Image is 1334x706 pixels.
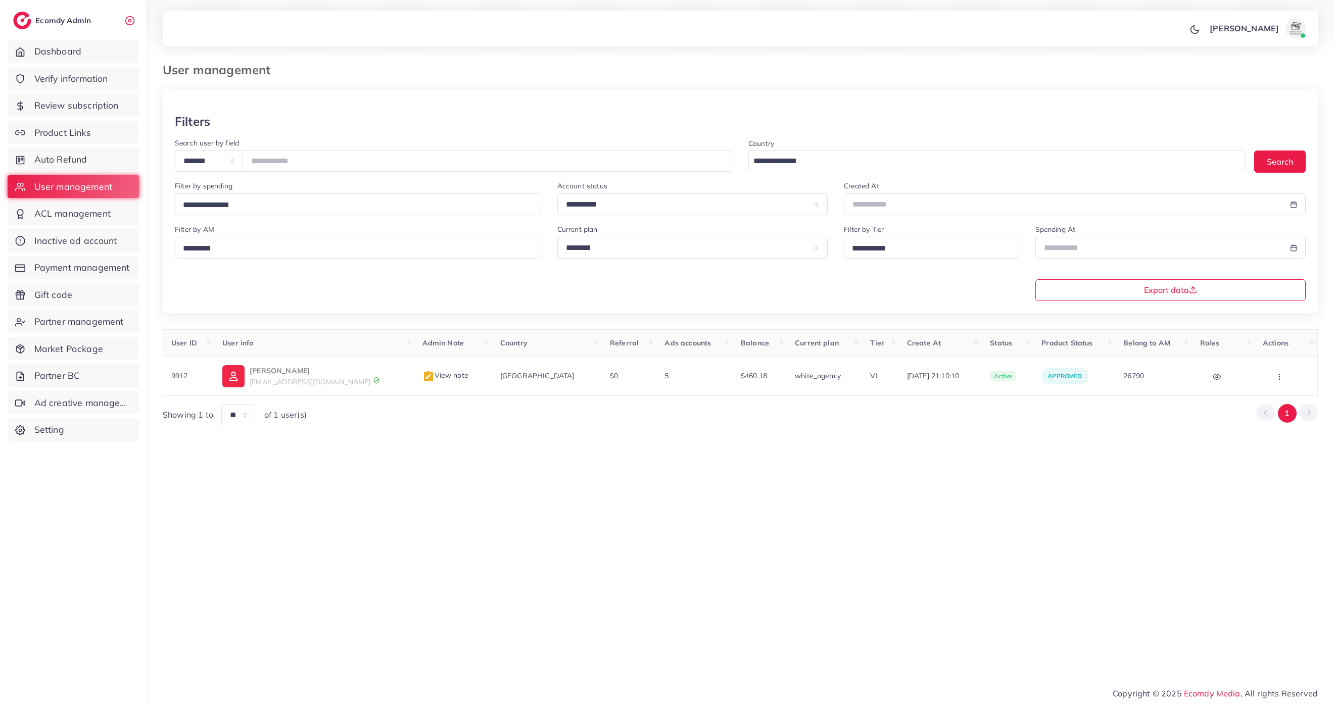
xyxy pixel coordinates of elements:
label: Filter by spending [175,181,232,191]
span: Market Package [34,342,103,356]
span: Create At [907,338,941,347]
span: Belong to AM [1123,338,1170,347]
button: Go to page 1 [1278,404,1297,423]
span: 26790 [1123,371,1144,380]
a: Review subscription [8,94,139,117]
span: User ID [171,338,197,347]
a: Dashboard [8,40,139,63]
span: [EMAIL_ADDRESS][DOMAIN_NAME] [250,377,370,386]
span: View note [422,371,468,380]
span: Ad creative management [34,396,131,410]
p: [PERSON_NAME] [1210,22,1279,34]
span: Review subscription [34,99,119,112]
label: Account status [557,181,607,191]
a: Payment management [8,256,139,279]
label: Current plan [557,224,598,234]
span: Roles [1200,338,1219,347]
p: [PERSON_NAME] [250,365,370,377]
img: 9CAL8B2pu8EFxCJHYAAAAldEVYdGRhdGU6Y3JlYXRlADIwMjItMTItMDlUMDQ6NTg6MzkrMDA6MDBXSlgLAAAAJXRFWHRkYXR... [373,377,380,384]
span: Referral [610,338,639,347]
input: Search for option [848,241,1006,257]
span: Export data [1144,286,1197,294]
label: Created At [844,181,879,191]
span: Admin Note [422,338,464,347]
span: Setting [34,423,64,436]
span: [DATE] 21:10:10 [907,371,974,381]
span: Inactive ad account [34,234,117,247]
a: ACL management [8,202,139,225]
span: 5 [664,371,669,380]
span: Actions [1263,338,1289,347]
span: ACL management [34,207,111,220]
span: approved [1047,372,1082,380]
span: Product Links [34,126,91,139]
a: Ecomdy Media [1184,688,1241,698]
ul: Pagination [1256,404,1318,423]
input: Search for option [179,197,528,213]
span: Partner management [34,315,124,328]
img: logo [13,12,31,29]
a: Gift code [8,283,139,307]
a: Partner BC [8,364,139,387]
span: Auto Refund [34,153,87,166]
span: of 1 user(s) [264,409,307,421]
div: Search for option [844,237,1019,259]
span: User info [222,338,253,347]
label: Spending At [1035,224,1076,234]
label: Filter by Tier [844,224,884,234]
label: Search user by field [175,138,239,148]
a: User management [8,175,139,198]
img: ic-user-info.36bf1079.svg [222,365,245,387]
a: Inactive ad account [8,229,139,253]
input: Search for option [179,241,528,257]
span: Gift code [34,288,72,301]
span: Tier [870,338,884,347]
h2: Ecomdy Admin [35,16,93,25]
a: logoEcomdy Admin [13,12,93,29]
span: 9912 [171,371,188,380]
span: Product Status [1041,338,1092,347]
h3: Filters [175,114,210,129]
span: VI [870,371,877,380]
a: Auto Refund [8,148,139,171]
span: Showing 1 to [163,409,213,421]
input: Search for option [750,154,1233,169]
span: Balance [741,338,769,347]
span: Copyright © 2025 [1113,687,1318,699]
span: Current plan [795,338,839,347]
label: Country [748,138,774,148]
span: [GEOGRAPHIC_DATA] [500,371,575,380]
span: Verify information [34,72,108,85]
img: avatar [1285,18,1306,38]
div: Search for option [175,237,541,259]
a: Partner management [8,310,139,333]
span: Payment management [34,261,130,274]
button: Search [1254,150,1306,172]
span: Ads accounts [664,338,711,347]
span: white_agency [795,371,841,380]
span: Status [990,338,1012,347]
div: Search for option [748,150,1246,171]
a: Setting [8,418,139,441]
a: [PERSON_NAME][EMAIL_ADDRESS][DOMAIN_NAME] [222,365,406,387]
span: $0 [610,371,618,380]
img: admin_note.cdd0b510.svg [422,370,435,382]
span: $460.18 [741,371,767,380]
div: Search for option [175,193,541,215]
button: Export data [1035,279,1306,301]
span: active [990,371,1016,382]
a: Product Links [8,121,139,144]
a: Verify information [8,67,139,90]
span: User management [34,180,112,193]
a: Market Package [8,337,139,361]
span: Partner BC [34,369,80,382]
a: Ad creative management [8,391,139,415]
h3: User management [163,63,278,77]
span: Dashboard [34,45,81,58]
label: Filter by AM [175,224,214,234]
a: [PERSON_NAME]avatar [1204,18,1310,38]
span: Country [500,338,528,347]
span: , All rights Reserved [1241,687,1318,699]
